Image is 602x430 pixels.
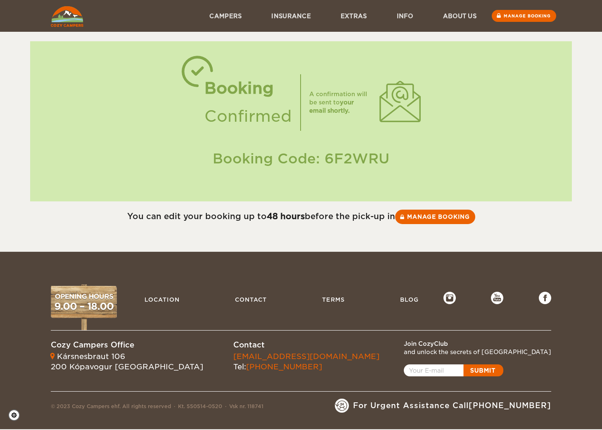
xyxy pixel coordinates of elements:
a: Cookie settings [8,409,25,421]
div: Booking [204,74,292,102]
div: Join CozyClub [404,340,551,348]
a: [EMAIL_ADDRESS][DOMAIN_NAME] [233,352,379,361]
a: Terms [318,292,349,307]
a: [PHONE_NUMBER] [469,401,551,410]
div: Cozy Campers Office [51,340,203,350]
a: Manage booking [395,210,475,224]
div: A confirmation will be sent to [309,90,371,115]
div: and unlock the secrets of [GEOGRAPHIC_DATA] [404,348,551,356]
a: Contact [231,292,271,307]
a: Blog [396,292,423,307]
a: Location [140,292,184,307]
a: [PHONE_NUMBER] [246,362,322,371]
a: Open popup [404,364,503,376]
div: Kársnesbraut 106 200 Kópavogur [GEOGRAPHIC_DATA] [51,351,203,372]
a: Manage booking [492,10,556,22]
strong: 48 hours [267,211,305,221]
div: Confirmed [204,102,292,130]
div: Contact [233,340,379,350]
div: Tel: [233,351,379,372]
div: © 2023 Cozy Campers ehf. All rights reserved Kt. 550514-0520 Vsk nr. 118741 [51,403,263,413]
span: For Urgent Assistance Call [353,400,551,411]
img: Cozy Campers [51,6,83,27]
div: Booking Code: 6F2WRU [38,149,564,168]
